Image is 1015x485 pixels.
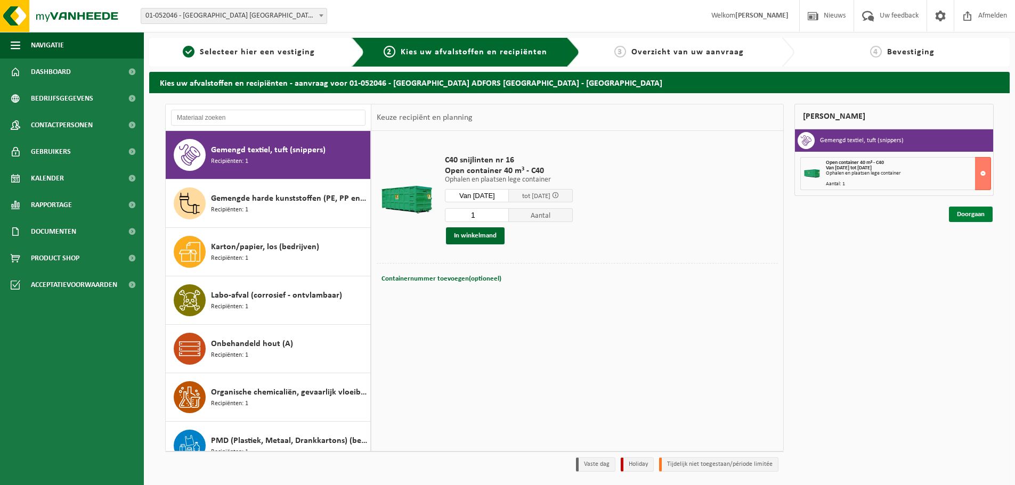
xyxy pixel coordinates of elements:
li: Holiday [621,457,654,472]
span: Bedrijfsgegevens [31,85,93,112]
button: In winkelmand [446,227,505,244]
div: Aantal: 1 [826,182,990,187]
span: Overzicht van uw aanvraag [631,48,744,56]
span: Karton/papier, los (bedrijven) [211,241,319,253]
a: 1Selecteer hier een vestiging [155,46,343,59]
strong: [PERSON_NAME] [735,12,789,20]
span: Recipiënten: 1 [211,253,248,264]
span: Kies uw afvalstoffen en recipiënten [401,48,547,56]
span: Labo-afval (corrosief - ontvlambaar) [211,289,342,302]
span: 2 [384,46,395,57]
button: Organische chemicaliën, gevaarlijk vloeibaar in kleinverpakking Recipiënten: 1 [166,373,371,422]
span: Containernummer toevoegen(optioneel) [381,275,501,282]
li: Vaste dag [576,457,615,472]
button: Gemengd textiel, tuft (snippers) Recipiënten: 1 [166,131,371,179]
button: Labo-afval (corrosief - ontvlambaar) Recipiënten: 1 [166,276,371,325]
span: Recipiënten: 1 [211,205,248,215]
span: 01-052046 - SAINT-GOBAIN ADFORS BELGIUM - BUGGENHOUT [141,8,327,24]
span: Recipiënten: 1 [211,447,248,457]
span: tot [DATE] [522,193,550,200]
span: C40 snijlinten nr 16 [445,155,573,166]
span: Acceptatievoorwaarden [31,272,117,298]
button: Gemengde harde kunststoffen (PE, PP en PVC), recycleerbaar (industrieel) Recipiënten: 1 [166,179,371,228]
span: Gemengd textiel, tuft (snippers) [211,144,326,157]
span: Kalender [31,165,64,192]
span: 3 [614,46,626,57]
strong: Van [DATE] tot [DATE] [826,165,872,171]
span: 1 [183,46,194,57]
span: Recipiënten: 1 [211,350,248,360]
span: Documenten [31,218,76,245]
span: Aantal [509,208,573,222]
span: Organische chemicaliën, gevaarlijk vloeibaar in kleinverpakking [211,386,368,399]
span: Gebruikers [31,138,71,165]
button: PMD (Plastiek, Metaal, Drankkartons) (bedrijven) Recipiënten: 1 [166,422,371,470]
div: [PERSON_NAME] [794,104,994,129]
span: Navigatie [31,32,64,59]
span: Contactpersonen [31,112,93,138]
span: Bevestiging [887,48,935,56]
a: Doorgaan [949,207,993,222]
h3: Gemengd textiel, tuft (snippers) [820,132,904,149]
span: Onbehandeld hout (A) [211,338,293,350]
span: Dashboard [31,59,71,85]
span: Open container 40 m³ - C40 [826,160,884,166]
span: Open container 40 m³ - C40 [445,166,573,176]
span: Selecteer hier een vestiging [200,48,315,56]
h2: Kies uw afvalstoffen en recipiënten - aanvraag voor 01-052046 - [GEOGRAPHIC_DATA] ADFORS [GEOGRAP... [149,72,1010,93]
input: Selecteer datum [445,189,509,202]
button: Karton/papier, los (bedrijven) Recipiënten: 1 [166,228,371,276]
span: 4 [870,46,882,57]
span: Recipiënten: 1 [211,399,248,409]
span: Gemengde harde kunststoffen (PE, PP en PVC), recycleerbaar (industrieel) [211,192,368,205]
p: Ophalen en plaatsen lege container [445,176,573,184]
li: Tijdelijk niet toegestaan/période limitée [659,457,778,472]
span: Rapportage [31,192,72,218]
span: Recipiënten: 1 [211,157,248,167]
span: Product Shop [31,245,79,272]
button: Onbehandeld hout (A) Recipiënten: 1 [166,325,371,373]
div: Ophalen en plaatsen lege container [826,171,990,176]
div: Keuze recipiënt en planning [371,104,478,131]
button: Containernummer toevoegen(optioneel) [380,272,502,286]
input: Materiaal zoeken [171,110,366,126]
span: Recipiënten: 1 [211,302,248,312]
span: 01-052046 - SAINT-GOBAIN ADFORS BELGIUM - BUGGENHOUT [141,9,327,23]
span: PMD (Plastiek, Metaal, Drankkartons) (bedrijven) [211,434,368,447]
